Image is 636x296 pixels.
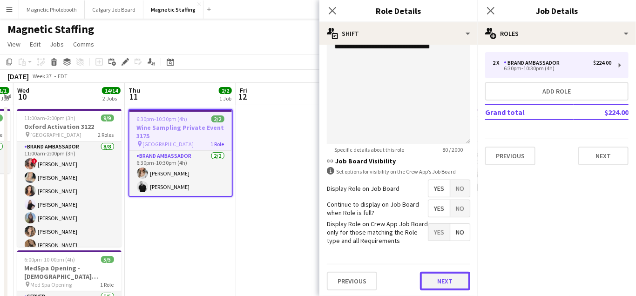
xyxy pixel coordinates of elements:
div: 1 Job [219,95,231,102]
app-card-role: Brand Ambassador2/26:30pm-10:30pm (4h)[PERSON_NAME][PERSON_NAME] [129,151,232,196]
a: Jobs [46,38,68,50]
h1: Magnetic Staffing [7,22,94,36]
span: 5/5 [101,256,114,263]
h3: Job Details [478,5,636,17]
span: 2/2 [211,115,224,122]
span: 1 Role [211,141,224,148]
span: 12 [238,91,247,102]
span: Wed [17,86,29,94]
div: 6:30pm-10:30pm (4h) [493,66,611,71]
div: EDT [58,73,68,80]
div: Brand Ambassador [504,60,563,66]
span: 14/14 [102,87,121,94]
button: Previous [327,272,377,290]
span: 2 Roles [98,131,114,138]
span: Comms [73,40,94,48]
span: Fri [240,86,247,94]
a: Comms [69,38,98,50]
span: No [450,224,470,241]
span: [GEOGRAPHIC_DATA] [31,131,82,138]
span: [GEOGRAPHIC_DATA] [143,141,194,148]
span: Jobs [50,40,64,48]
label: Display Role on Job Board [327,184,399,193]
span: 80 / 2000 [435,146,470,153]
h3: Role Details [319,5,478,17]
td: $224.00 [574,105,629,120]
div: 2 x [493,60,504,66]
span: Med Spa Opening [31,281,72,288]
span: 10 [16,91,29,102]
label: Continue to display on Job Board when Role is full? [327,200,428,217]
span: No [450,200,470,217]
div: Set options for visibility on the Crew App’s Job Board [327,167,470,176]
label: Display Role on Crew App Job Board only for those matching the Role type and all Requirements [327,220,428,245]
span: 11 [127,91,140,102]
span: Yes [428,180,450,197]
div: 2 Jobs [102,95,120,102]
div: [DATE] [7,72,29,81]
span: 6:30pm-10:30pm (4h) [137,115,188,122]
span: Specific details about this role [327,146,412,153]
button: Previous [485,147,535,165]
span: Thu [129,86,140,94]
h3: Oxford Activation 3122 [17,122,122,131]
span: Yes [428,224,450,241]
app-card-role: Brand Ambassador8/811:00am-2:00pm (3h)![PERSON_NAME][PERSON_NAME][PERSON_NAME][PERSON_NAME][PERSO... [17,141,122,268]
h3: MedSpa Opening - [DEMOGRAPHIC_DATA] Servers / Models [17,264,122,281]
td: Grand total [485,105,574,120]
div: Shift [319,22,478,45]
button: Next [578,147,629,165]
span: 9/9 [101,114,114,121]
button: Magnetic Staffing [143,0,203,19]
span: 11:00am-2:00pm (3h) [25,114,76,121]
app-job-card: 6:30pm-10:30pm (4h)2/2Wine Sampling Private Event 3175 [GEOGRAPHIC_DATA]1 RoleBrand Ambassador2/2... [129,109,233,197]
app-job-card: 11:00am-2:00pm (3h)9/9Oxford Activation 3122 [GEOGRAPHIC_DATA]2 RolesBrand Ambassador8/811:00am-2... [17,109,122,247]
span: ! [32,158,37,164]
span: 6:00pm-10:00pm (4h) [25,256,75,263]
button: Magnetic Photobooth [19,0,85,19]
h3: Job Board Visibility [327,157,470,165]
button: Calgary Job Board [85,0,143,19]
button: Add role [485,82,629,101]
div: $224.00 [593,60,611,66]
span: 2/2 [219,87,232,94]
a: Edit [26,38,44,50]
span: Edit [30,40,41,48]
a: View [4,38,24,50]
span: 1 Role [101,281,114,288]
h3: Wine Sampling Private Event 3175 [129,123,232,140]
button: Next [420,272,470,290]
span: No [450,180,470,197]
span: Week 37 [31,73,54,80]
span: View [7,40,20,48]
span: Yes [428,200,450,217]
div: Roles [478,22,636,45]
